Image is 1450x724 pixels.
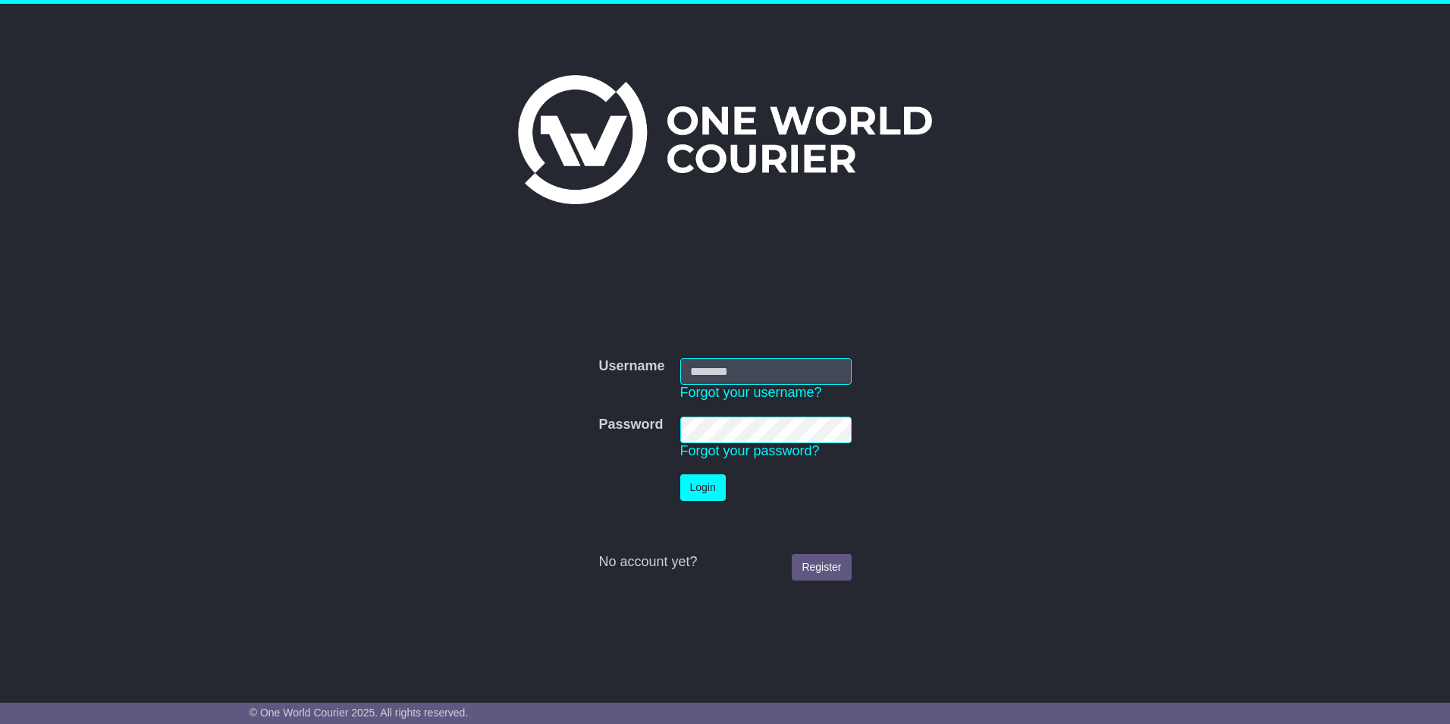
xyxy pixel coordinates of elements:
img: One World [518,75,932,204]
a: Forgot your password? [680,443,820,458]
a: Register [792,554,851,581]
div: No account yet? [598,554,851,571]
button: Login [680,474,726,501]
label: Username [598,358,664,375]
label: Password [598,417,663,433]
span: © One World Courier 2025. All rights reserved. [250,707,469,719]
a: Forgot your username? [680,385,822,400]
